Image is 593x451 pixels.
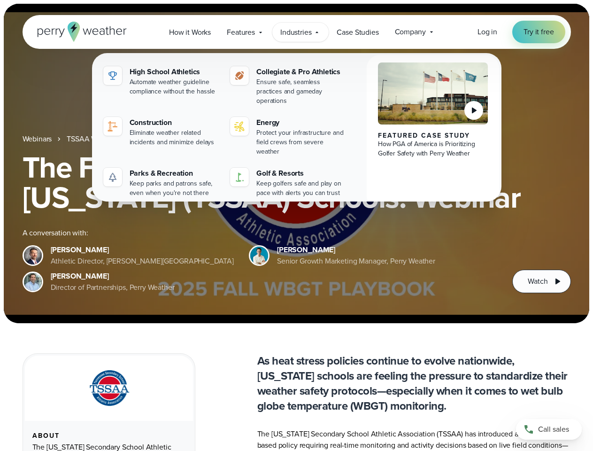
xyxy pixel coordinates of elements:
div: Director of Partnerships, Perry Weather [51,282,175,293]
img: parks-icon-grey.svg [107,171,118,183]
img: construction perry weather [107,121,118,132]
span: Case Studies [337,27,378,38]
div: [PERSON_NAME] [51,244,234,256]
img: Brian Wyatt [24,247,42,264]
div: [PERSON_NAME] [277,244,435,256]
div: Eliminate weather related incidents and minimize delays [130,128,219,147]
span: How it Works [169,27,211,38]
div: Keep golfers safe and play on pace with alerts you can trust [256,179,346,198]
a: Parks & Recreation Keep parks and patrons safe, even when you're not there [100,164,223,202]
div: Energy [256,117,346,128]
div: Collegiate & Pro Athletics [256,66,346,78]
div: About [32,432,185,440]
div: [PERSON_NAME] [51,271,175,282]
a: PGA of America, Frisco Campus Featured Case Study How PGA of America is Prioritizing Golfer Safet... [367,55,500,209]
img: energy-icon@2x-1.svg [234,121,245,132]
span: Features [227,27,255,38]
nav: Breadcrumb [23,133,571,145]
a: Collegiate & Pro Athletics Ensure safe, seamless practices and gameday operations [226,62,350,109]
a: Try it free [512,21,565,43]
a: TSSAA WBGT Fall Playbook [67,133,156,145]
button: Watch [512,270,570,293]
img: Jeff Wood [24,273,42,291]
div: High School Athletics [130,66,219,78]
div: How PGA of America is Prioritizing Golfer Safety with Perry Weather [378,140,488,158]
img: Spencer Patton, Perry Weather [250,247,268,264]
a: Webinars [23,133,52,145]
div: Parks & Recreation [130,168,219,179]
span: Try it free [524,26,554,38]
div: Featured Case Study [378,132,488,140]
span: Company [395,26,426,38]
img: TSSAA-Tennessee-Secondary-School-Athletic-Association.svg [77,367,140,410]
span: Industries [280,27,311,38]
h1: The Fall WBGT Playbook for [US_STATE] (TSSAA) Schools: Webinar [23,152,571,212]
a: Golf & Resorts Keep golfers safe and play on pace with alerts you can trust [226,164,350,202]
a: High School Athletics Automate weather guideline compliance without the hassle [100,62,223,100]
img: golf-iconV2.svg [234,171,245,183]
a: How it Works [161,23,219,42]
div: Protect your infrastructure and field crews from severe weather [256,128,346,156]
div: Construction [130,117,219,128]
span: Watch [528,276,547,287]
div: Automate weather guideline compliance without the hassle [130,78,219,96]
div: Athletic Director, [PERSON_NAME][GEOGRAPHIC_DATA] [51,256,234,267]
span: Call sales [538,424,569,435]
a: Log in [477,26,497,38]
div: Keep parks and patrons safe, even when you're not there [130,179,219,198]
img: PGA of America, Frisco Campus [378,62,488,124]
span: Log in [477,26,497,37]
a: Energy Protect your infrastructure and field crews from severe weather [226,113,350,160]
a: construction perry weather Construction Eliminate weather related incidents and minimize delays [100,113,223,151]
a: Case Studies [329,23,386,42]
div: Senior Growth Marketing Manager, Perry Weather [277,256,435,267]
div: A conversation with: [23,227,498,239]
div: Ensure safe, seamless practices and gameday operations [256,78,346,106]
img: proathletics-icon@2x-1.svg [234,70,245,81]
img: highschool-icon.svg [107,70,118,81]
a: Call sales [516,419,582,440]
p: As heat stress policies continue to evolve nationwide, [US_STATE] schools are feeling the pressur... [257,353,571,413]
div: Golf & Resorts [256,168,346,179]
